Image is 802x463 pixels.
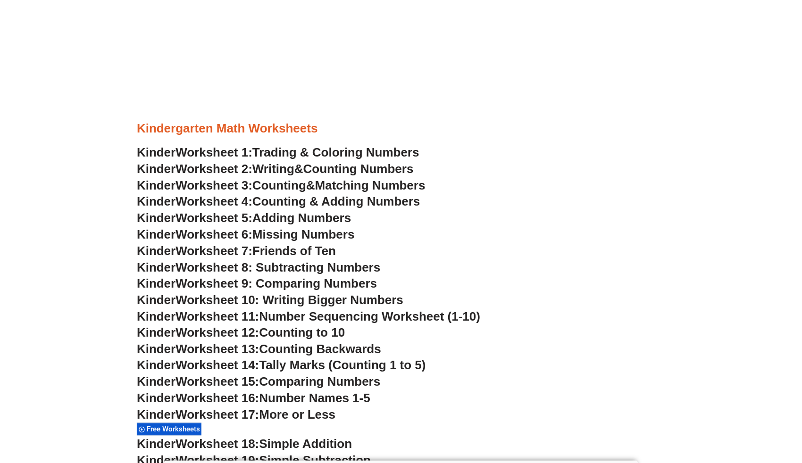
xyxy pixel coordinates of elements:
[175,244,252,258] span: Worksheet 7:
[137,309,175,323] span: Kinder
[137,194,420,208] a: KinderWorksheet 4:Counting & Adding Numbers
[259,375,380,389] span: Comparing Numbers
[137,121,665,137] h3: Kindergarten Math Worksheets
[137,391,175,405] span: Kinder
[137,145,419,159] a: KinderWorksheet 1:Trading & Coloring Numbers
[259,326,345,340] span: Counting to 10
[175,178,252,192] span: Worksheet 3:
[259,309,480,323] span: Number Sequencing Worksheet (1-10)
[175,293,403,307] span: Worksheet 10: Writing Bigger Numbers
[252,145,419,159] span: Trading & Coloring Numbers
[252,162,294,176] span: Writing
[137,408,175,422] span: Kinder
[175,437,259,451] span: Worksheet 18:
[259,391,370,405] span: Number Names 1-5
[175,145,252,159] span: Worksheet 1:
[147,425,203,434] span: Free Worksheets
[137,145,175,159] span: Kinder
[175,227,252,241] span: Worksheet 6:
[137,358,175,372] span: Kinder
[175,342,259,356] span: Worksheet 13:
[252,211,351,225] span: Adding Numbers
[259,342,381,356] span: Counting Backwards
[137,293,175,307] span: Kinder
[137,293,403,307] a: KinderWorksheet 10: Writing Bigger Numbers
[137,260,175,274] span: Kinder
[137,227,355,241] a: KinderWorksheet 6:Missing Numbers
[137,342,175,356] span: Kinder
[175,391,259,405] span: Worksheet 16:
[137,178,426,192] a: KinderWorksheet 3:Counting&Matching Numbers
[137,375,175,389] span: Kinder
[175,260,380,274] span: Worksheet 8: Subtracting Numbers
[252,178,306,192] span: Counting
[303,162,414,176] span: Counting Numbers
[137,227,175,241] span: Kinder
[252,227,355,241] span: Missing Numbers
[175,358,259,372] span: Worksheet 14:
[175,276,377,290] span: Worksheet 9: Comparing Numbers
[175,408,259,422] span: Worksheet 17:
[137,211,351,225] a: KinderWorksheet 5:Adding Numbers
[137,260,380,274] a: KinderWorksheet 8: Subtracting Numbers
[137,162,175,176] span: Kinder
[175,326,259,340] span: Worksheet 12:
[137,194,175,208] span: Kinder
[175,211,252,225] span: Worksheet 5:
[137,423,201,436] div: Free Worksheets
[137,162,414,176] a: KinderWorksheet 2:Writing&Counting Numbers
[252,244,336,258] span: Friends of Ten
[755,418,802,463] iframe: Chat Widget
[137,276,377,290] a: KinderWorksheet 9: Comparing Numbers
[175,375,259,389] span: Worksheet 15:
[137,244,175,258] span: Kinder
[175,309,259,323] span: Worksheet 11:
[259,437,352,451] span: Simple Addition
[315,178,426,192] span: Matching Numbers
[137,276,175,290] span: Kinder
[259,408,335,422] span: More or Less
[137,211,175,225] span: Kinder
[137,437,175,451] span: Kinder
[175,194,252,208] span: Worksheet 4:
[137,244,336,258] a: KinderWorksheet 7:Friends of Ten
[137,178,175,192] span: Kinder
[175,162,252,176] span: Worksheet 2:
[259,358,426,372] span: Tally Marks (Counting 1 to 5)
[137,326,175,340] span: Kinder
[252,194,420,208] span: Counting & Adding Numbers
